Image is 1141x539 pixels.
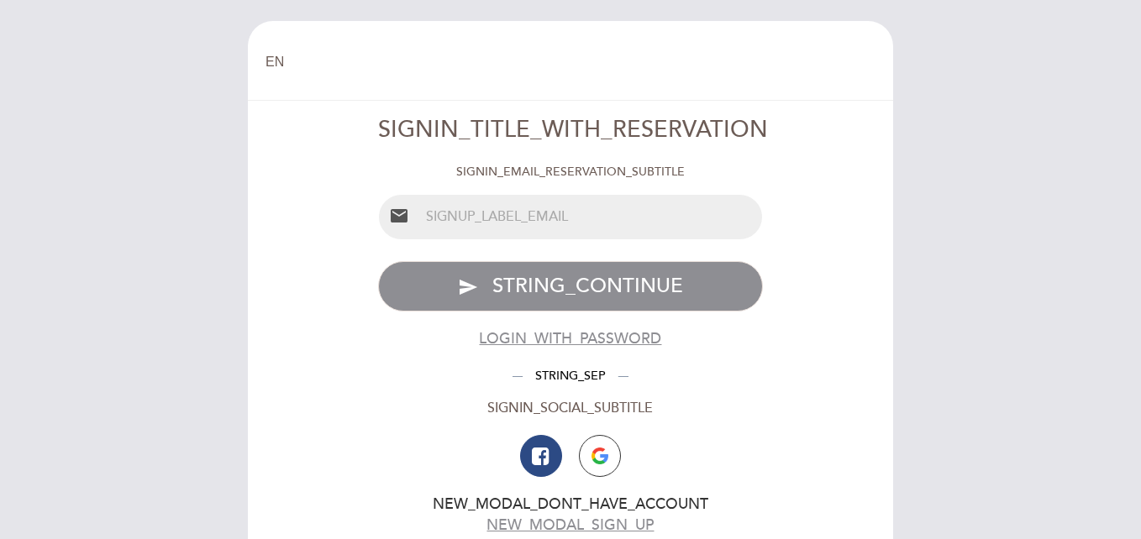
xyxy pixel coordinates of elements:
[458,277,478,297] i: send
[389,206,409,226] i: email
[378,114,764,147] div: SIGNIN_TITLE_WITH_RESERVATION
[479,328,661,349] button: LOGIN_WITH_PASSWORD
[378,399,764,418] div: SIGNIN_SOCIAL_SUBTITLE
[433,495,708,513] span: NEW_MODAL_DONT_HAVE_ACCOUNT
[378,164,764,181] div: SIGNIN_EMAIL_RESERVATION_SUBTITLE
[419,195,763,239] input: SIGNUP_LABEL_EMAIL
[486,515,654,536] button: NEW_MODAL_SIGN_UP
[378,261,764,311] button: send STRING_CONTINUE
[523,369,618,383] span: STRING_SEP
[492,274,683,298] span: STRING_CONTINUE
[592,447,608,464] img: icon-google.png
